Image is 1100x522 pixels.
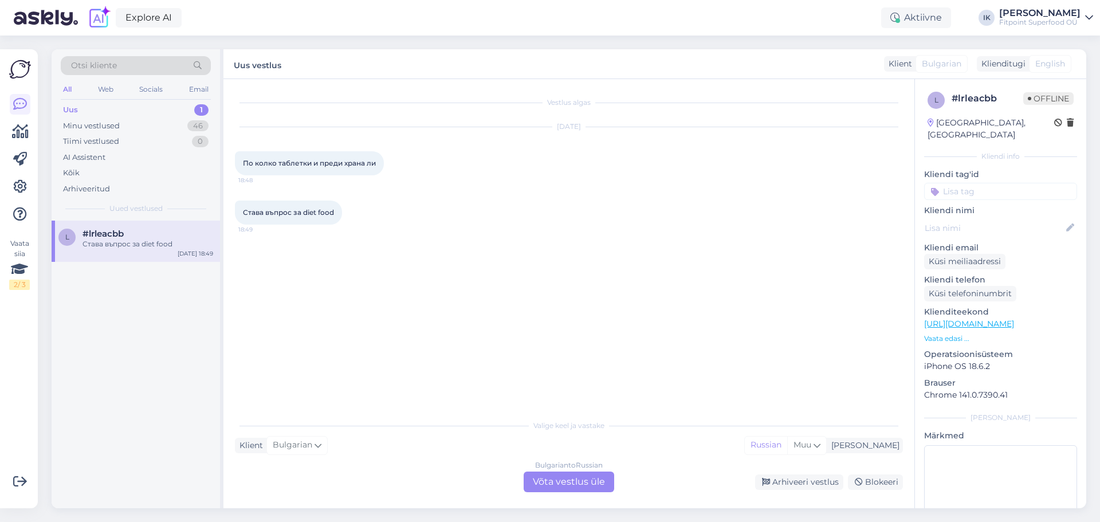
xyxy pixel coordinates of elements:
div: Става въпрос за diet food [82,239,213,249]
div: Bulgarian to Russian [535,460,603,470]
div: Kliendi info [924,151,1077,162]
span: 18:48 [238,176,281,185]
div: 46 [187,120,209,132]
div: All [61,82,74,97]
div: Arhiveeri vestlus [755,474,843,490]
a: [URL][DOMAIN_NAME] [924,319,1014,329]
span: Bulgarian [273,439,312,452]
div: Fitpoint Superfood OÜ [999,18,1081,27]
div: 2 / 3 [9,280,30,290]
a: [PERSON_NAME]Fitpoint Superfood OÜ [999,9,1093,27]
div: Võta vestlus üle [524,472,614,492]
img: Askly Logo [9,58,31,80]
span: Става въпрос за diet food [243,208,334,217]
span: 18:49 [238,225,281,234]
div: [DATE] [235,121,903,132]
div: Uus [63,104,78,116]
div: [PERSON_NAME] [924,413,1077,423]
div: Klienditugi [977,58,1026,70]
div: Blokeeri [848,474,903,490]
p: Märkmed [924,430,1077,442]
span: l [65,233,69,241]
div: Email [187,82,211,97]
p: Kliendi nimi [924,205,1077,217]
span: Uued vestlused [109,203,163,214]
div: IK [979,10,995,26]
p: Klienditeekond [924,306,1077,318]
div: [GEOGRAPHIC_DATA], [GEOGRAPHIC_DATA] [928,117,1054,141]
div: Valige keel ja vastake [235,421,903,431]
input: Lisa nimi [925,222,1064,234]
span: l [934,96,938,104]
div: [DATE] 18:49 [178,249,213,258]
span: Bulgarian [922,58,961,70]
div: Kõik [63,167,80,179]
div: [PERSON_NAME] [827,439,899,452]
div: # lrleacbb [952,92,1023,105]
a: Explore AI [116,8,182,28]
div: Vestlus algas [235,97,903,108]
label: Uus vestlus [234,56,281,72]
div: Klient [884,58,912,70]
div: Klient [235,439,263,452]
p: Kliendi tag'id [924,168,1077,180]
span: #lrleacbb [82,229,124,239]
div: Vaata siia [9,238,30,290]
div: 1 [194,104,209,116]
div: Minu vestlused [63,120,120,132]
span: Otsi kliente [71,60,117,72]
span: English [1035,58,1065,70]
p: Kliendi telefon [924,274,1077,286]
div: Küsi meiliaadressi [924,254,1005,269]
div: Tiimi vestlused [63,136,119,147]
div: Küsi telefoninumbrit [924,286,1016,301]
div: Aktiivne [881,7,951,28]
div: [PERSON_NAME] [999,9,1081,18]
div: Web [96,82,116,97]
p: Brauser [924,377,1077,389]
div: AI Assistent [63,152,105,163]
p: Operatsioonisüsteem [924,348,1077,360]
p: Kliendi email [924,242,1077,254]
span: По колко таблетки и преди храна ли [243,159,376,167]
input: Lisa tag [924,183,1077,200]
p: iPhone OS 18.6.2 [924,360,1077,372]
p: Vaata edasi ... [924,333,1077,344]
p: Chrome 141.0.7390.41 [924,389,1077,401]
span: Muu [793,439,811,450]
div: Arhiveeritud [63,183,110,195]
img: explore-ai [87,6,111,30]
div: Socials [137,82,165,97]
div: 0 [192,136,209,147]
span: Offline [1023,92,1074,105]
div: Russian [745,437,787,454]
